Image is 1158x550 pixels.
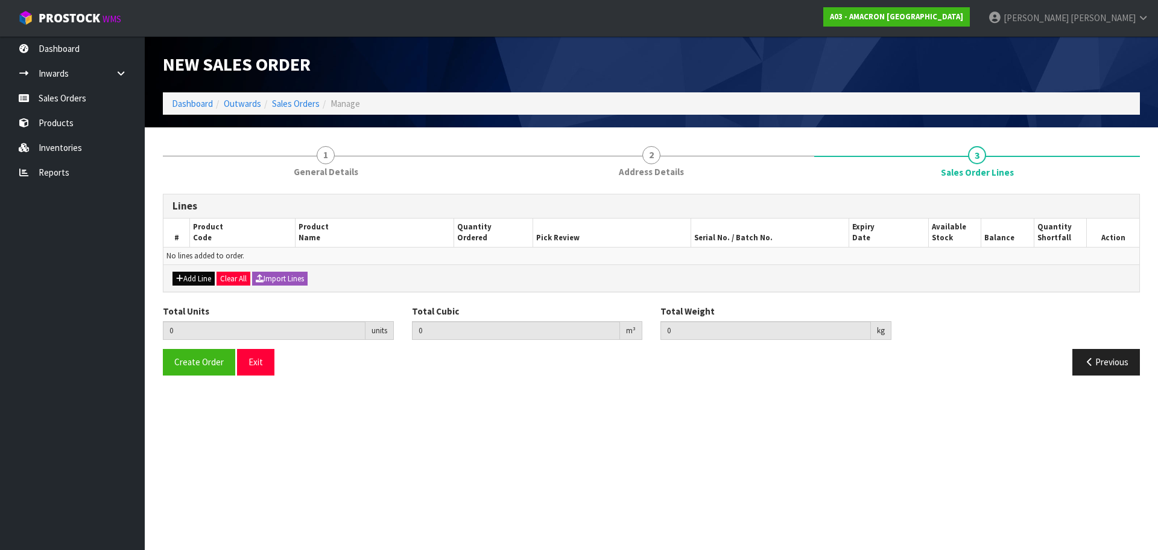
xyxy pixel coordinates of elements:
[1072,349,1140,375] button: Previous
[163,247,1139,264] td: No lines added to order.
[237,349,274,375] button: Exit
[163,321,365,340] input: Total Units
[174,356,224,368] span: Create Order
[39,10,100,26] span: ProStock
[871,321,891,341] div: kg
[172,200,1130,212] h3: Lines
[172,272,215,286] button: Add Line
[533,219,691,247] th: Pick Review
[968,146,986,164] span: 3
[163,185,1140,384] span: Sales Order Lines
[412,321,621,340] input: Total Cubic
[163,349,235,375] button: Create Order
[830,11,963,22] strong: A03 - AMACRON [GEOGRAPHIC_DATA]
[163,305,209,318] label: Total Units
[1034,219,1086,247] th: Quantity Shortfall
[190,219,296,247] th: Product Code
[18,10,33,25] img: cube-alt.png
[1087,219,1140,247] th: Action
[981,219,1034,247] th: Balance
[252,272,308,286] button: Import Lines
[660,321,871,340] input: Total Weight
[412,305,459,318] label: Total Cubic
[317,146,335,164] span: 1
[1071,12,1136,24] span: [PERSON_NAME]
[365,321,394,341] div: units
[294,165,358,178] span: General Details
[103,13,121,25] small: WMS
[454,219,533,247] th: Quantity Ordered
[642,146,660,164] span: 2
[691,219,849,247] th: Serial No. / Batch No.
[928,219,981,247] th: Available Stock
[224,98,261,109] a: Outwards
[163,53,311,75] span: New Sales Order
[217,272,250,286] button: Clear All
[1004,12,1069,24] span: [PERSON_NAME]
[660,305,715,318] label: Total Weight
[619,165,684,178] span: Address Details
[941,166,1014,179] span: Sales Order Lines
[849,219,928,247] th: Expiry Date
[331,98,360,109] span: Manage
[172,98,213,109] a: Dashboard
[163,219,190,247] th: #
[272,98,320,109] a: Sales Orders
[620,321,642,341] div: m³
[296,219,454,247] th: Product Name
